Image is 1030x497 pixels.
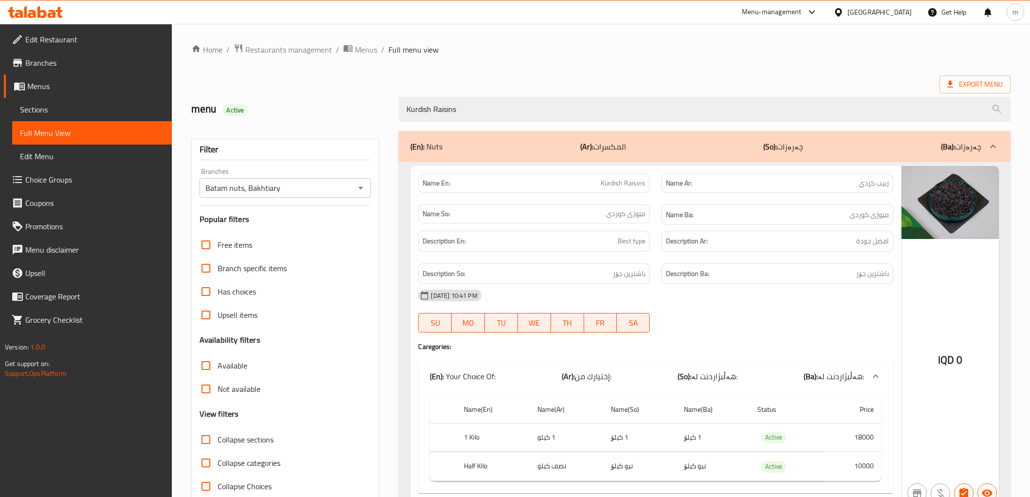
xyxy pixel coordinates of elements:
button: Open [354,181,368,195]
span: إختيارك من: [575,369,611,384]
span: Active [761,461,786,472]
h3: View filters [200,408,239,420]
a: Choice Groups [4,168,172,191]
span: 1.0.0 [30,341,45,353]
button: WE [518,313,551,332]
span: Collapse categories [218,457,280,469]
span: Collapse Choices [218,480,272,492]
span: MO [456,316,481,330]
th: 1 Kilo [456,423,530,452]
span: Collapse sections [218,434,274,445]
span: Kurdish Raisins [601,178,645,188]
h3: Popular filters [200,214,371,225]
span: مێوژی کوردی [606,209,645,219]
th: Price [823,396,882,423]
a: Edit Menu [12,145,172,168]
b: (En): [410,139,424,154]
td: نیو کیلۆ [603,452,676,481]
strong: Description En: [423,235,466,247]
p: چەرەزات [763,141,803,152]
span: Menus [355,44,377,55]
strong: Description Ar: [666,235,708,247]
td: 1 کیلۆ [603,423,676,452]
th: Half Kilo [456,452,530,481]
span: SA [621,316,646,330]
li: / [226,44,230,55]
div: [GEOGRAPHIC_DATA] [847,7,912,18]
span: Active [761,432,786,443]
li: / [381,44,385,55]
strong: Name Ar: [666,178,692,188]
span: هەڵبژاردنت لە: [691,369,737,384]
a: Restaurants management [234,43,332,56]
div: Menu-management [742,6,802,18]
h4: Caregories: [418,342,893,351]
span: Full menu view [388,44,439,55]
span: Export Menu [947,78,1003,91]
th: Name(Ba) [676,396,750,423]
span: هەڵبژاردنت لە: [818,369,864,384]
td: نصف كيلو [530,452,603,481]
span: Upsell [25,267,164,279]
td: 1 كيلو [530,423,603,452]
td: 1 کیلۆ [676,423,750,452]
a: Home [191,44,222,55]
span: Upsell items [218,309,257,321]
span: Free items [218,239,252,251]
h2: menu [191,102,387,116]
span: باشترین جۆر [856,268,889,280]
span: TH [555,316,580,330]
a: Promotions [4,215,172,238]
a: Grocery Checklist [4,308,172,331]
span: Coverage Report [25,291,164,302]
b: (Ar): [580,139,593,154]
h3: Availability filters [200,334,260,346]
span: Promotions [25,221,164,232]
span: Menu disclaimer [25,244,164,256]
a: Menus [4,74,172,98]
table: choices table [430,396,881,481]
span: FR [588,316,613,330]
span: TU [489,316,514,330]
b: (Ba): [804,369,818,384]
div: Active [761,432,786,443]
span: Active [222,106,248,115]
a: Sections [12,98,172,121]
span: Branch specific items [218,262,287,274]
span: m [1012,7,1018,18]
span: Not available [218,383,260,395]
nav: breadcrumb [191,43,1011,56]
span: مێوژی کوردی [849,209,889,221]
span: Restaurants management [245,44,332,55]
button: TH [551,313,584,332]
a: Menu disclaimer [4,238,172,261]
b: (En): [430,369,444,384]
span: WE [522,316,547,330]
strong: Name En: [423,178,450,188]
span: Export Menu [939,75,1011,93]
button: SU [418,313,452,332]
b: (So): [678,369,691,384]
a: Upsell [4,261,172,285]
span: Sections [20,104,164,115]
th: Status [750,396,823,423]
b: (Ba): [941,139,955,154]
div: Active [761,461,786,473]
span: Coupons [25,197,164,209]
td: 10000 [823,452,882,481]
a: Coverage Report [4,285,172,308]
span: Edit Menu [20,150,164,162]
th: Name(Ar) [530,396,603,423]
th: Name(So) [603,396,676,423]
span: 0 [956,350,962,369]
div: (En): Nuts(Ar):المكسرات(So):چەرەزات(Ba):چەرەزات [399,131,1010,162]
strong: Description Ba: [666,268,709,280]
span: باشترین جۆر [613,268,645,280]
span: Branches [25,57,164,69]
span: Full Menu View [20,127,164,139]
p: المكسرات [580,141,626,152]
span: Menus [27,80,164,92]
button: SA [617,313,650,332]
button: MO [452,313,485,332]
a: Support.OpsPlatform [5,367,67,380]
